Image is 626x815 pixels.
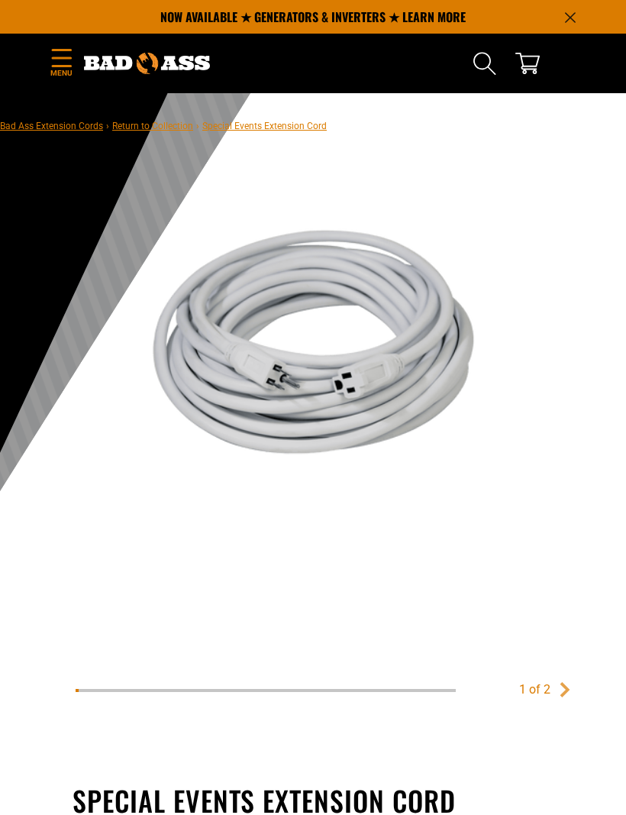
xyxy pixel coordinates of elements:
a: Next [557,682,573,697]
span: › [196,121,199,131]
img: white [76,191,550,533]
span: Menu [50,67,73,79]
div: 1 of 2 [519,681,550,699]
a: Return to Collection [112,121,193,131]
summary: Menu [50,46,73,82]
img: Bad Ass Extension Cords [84,53,210,74]
span: Special Events Extension Cord [202,121,327,131]
span: › [106,121,109,131]
summary: Search [473,51,497,76]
